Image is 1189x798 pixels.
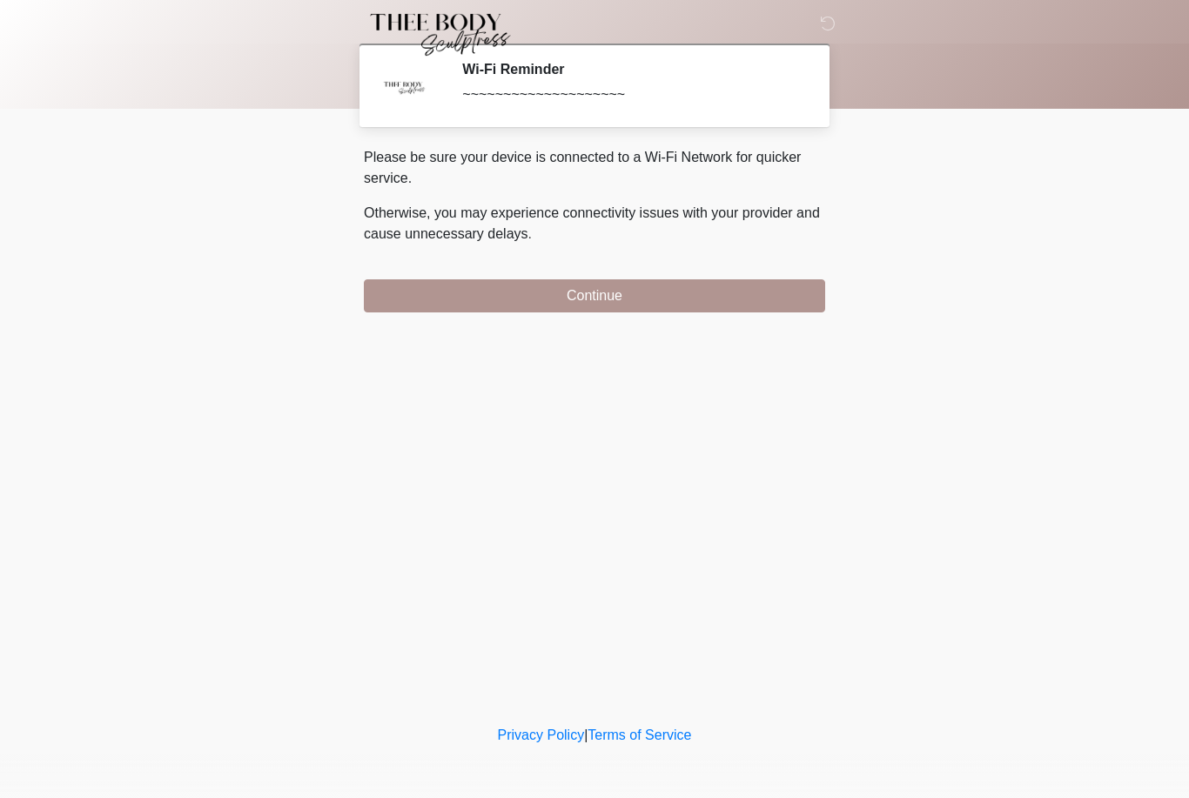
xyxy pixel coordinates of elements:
img: Agent Avatar [377,61,429,113]
img: Thee Body Sculptress Logo [346,13,525,57]
span: . [528,226,532,241]
div: ~~~~~~~~~~~~~~~~~~~~ [462,84,799,105]
a: Terms of Service [588,728,691,742]
a: | [584,728,588,742]
a: Privacy Policy [498,728,585,742]
p: Otherwise, you may experience connectivity issues with your provider and cause unnecessary delays [364,203,825,245]
p: Please be sure your device is connected to a Wi-Fi Network for quicker service. [364,147,825,189]
button: Continue [364,279,825,312]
